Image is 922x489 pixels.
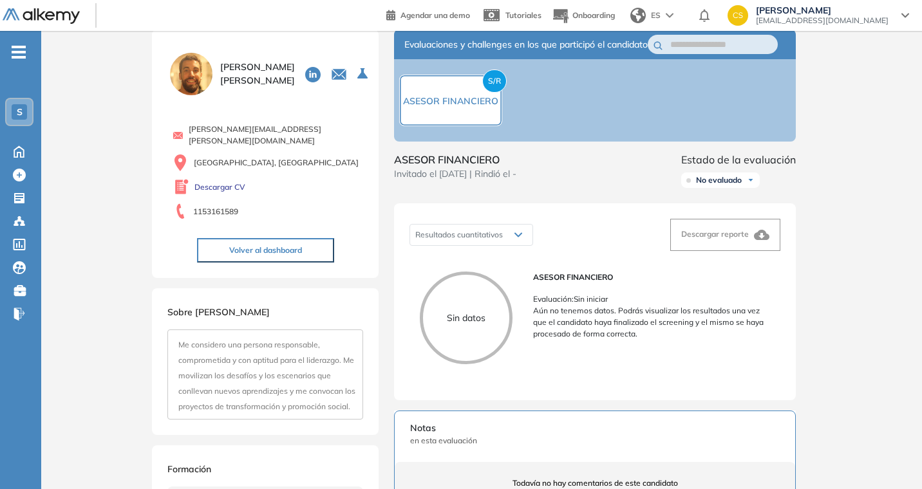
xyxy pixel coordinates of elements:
[3,8,80,24] img: Logo
[670,219,780,251] button: Descargar reporte
[178,340,355,411] span: Me considero una persona responsable, comprometida y con aptitud para el liderazgo. Me movilizan ...
[394,167,516,181] span: Invitado el [DATE] | Rindió el -
[197,238,334,263] button: Volver al dashboard
[194,157,359,169] span: [GEOGRAPHIC_DATA], [GEOGRAPHIC_DATA]
[386,6,470,22] a: Agendar una demo
[167,50,215,98] img: PROFILE_MENU_LOGO_USER
[194,181,245,193] a: Descargar CV
[533,272,770,283] span: ASESOR FINANCIERO
[220,60,295,88] span: [PERSON_NAME] [PERSON_NAME]
[666,13,673,18] img: arrow
[572,10,615,20] span: Onboarding
[12,51,26,53] i: -
[651,10,661,21] span: ES
[482,69,507,93] span: S/R
[681,229,749,239] span: Descargar reporte
[630,8,646,23] img: world
[189,124,363,147] span: [PERSON_NAME][EMAIL_ADDRESS][PERSON_NAME][DOMAIN_NAME]
[533,293,770,305] p: Evaluación : Sin iniciar
[423,311,509,325] p: Sin datos
[167,463,211,475] span: Formación
[403,95,498,107] span: ASESOR FINANCIERO
[400,10,470,20] span: Agendar una demo
[410,477,780,489] span: Todavía no hay comentarios de este candidato
[394,152,516,167] span: ASESOR FINANCIERO
[696,175,742,185] span: No evaluado
[193,206,238,217] span: 1153161589
[756,15,889,26] span: [EMAIL_ADDRESS][DOMAIN_NAME]
[352,62,375,86] button: Seleccione la evaluación activa
[505,10,541,20] span: Tutoriales
[410,421,780,435] span: Notas
[415,230,503,239] span: Resultados cuantitativos
[552,2,615,30] button: Onboarding
[756,5,889,15] span: [PERSON_NAME]
[410,435,780,447] span: en esta evaluación
[404,38,648,51] span: Evaluaciones y challenges en los que participó el candidato
[17,107,23,117] span: S
[747,176,755,184] img: Ícono de flecha
[167,306,270,318] span: Sobre [PERSON_NAME]
[533,305,770,340] p: Aún no tenemos datos. Podrás visualizar los resultados una vez que el candidato haya finalizado e...
[681,152,796,167] span: Estado de la evaluación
